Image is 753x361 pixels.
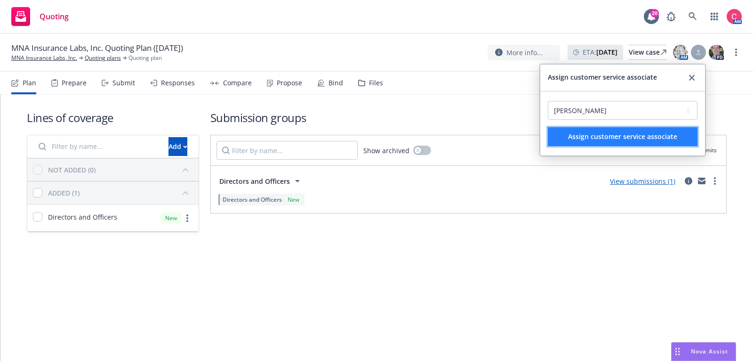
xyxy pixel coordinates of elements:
[488,45,560,60] button: More info...
[709,175,721,187] a: more
[161,79,195,87] div: Responses
[11,54,77,62] a: MNA Insurance Labs, Inc.
[160,212,182,224] div: New
[223,79,252,87] div: Compare
[112,79,135,87] div: Submit
[691,347,728,355] span: Nova Assist
[696,175,707,187] a: mail
[48,185,193,200] button: ADDED (1)
[182,213,193,224] a: more
[709,45,724,60] img: photo
[568,132,677,141] span: Assign customer service associate
[548,72,657,83] span: Assign customer service associate
[548,127,697,146] button: Assign customer service associate
[40,13,69,20] span: Quoting
[683,175,694,187] a: circleInformation
[128,54,162,62] span: Quoting plan
[650,9,659,17] div: 20
[62,79,87,87] div: Prepare
[23,79,36,87] div: Plan
[216,172,306,190] button: Directors and Officers
[363,146,409,156] span: Show archived
[629,45,666,59] div: View case
[506,48,543,57] span: More info...
[727,9,742,24] img: photo
[277,79,302,87] div: Propose
[210,110,727,125] h1: Submission groups
[730,47,742,58] a: more
[705,7,724,26] a: Switch app
[11,42,183,54] span: MNA Insurance Labs, Inc. Quoting Plan ([DATE])
[8,3,72,30] a: Quoting
[168,138,187,156] div: Add
[33,137,163,156] input: Filter by name...
[328,79,343,87] div: Bind
[686,72,697,83] a: close
[672,343,683,361] div: Drag to move
[629,45,666,60] a: View case
[610,177,675,186] a: View submissions (1)
[662,7,681,26] a: Report a Bug
[219,176,290,186] span: Directors and Officers
[85,54,121,62] a: Quoting plans
[369,79,383,87] div: Files
[286,196,301,204] div: New
[683,7,702,26] a: Search
[27,110,199,125] h1: Lines of coverage
[583,47,617,57] span: ETA :
[168,137,187,156] button: Add
[48,188,80,198] div: ADDED (1)
[596,48,617,57] strong: [DATE]
[48,165,96,175] div: NOT ADDED (0)
[671,342,736,361] button: Nova Assist
[673,45,688,60] img: photo
[216,141,358,160] input: Filter by name...
[48,162,193,177] button: NOT ADDED (0)
[223,196,282,204] span: Directors and Officers
[48,212,117,222] span: Directors and Officers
